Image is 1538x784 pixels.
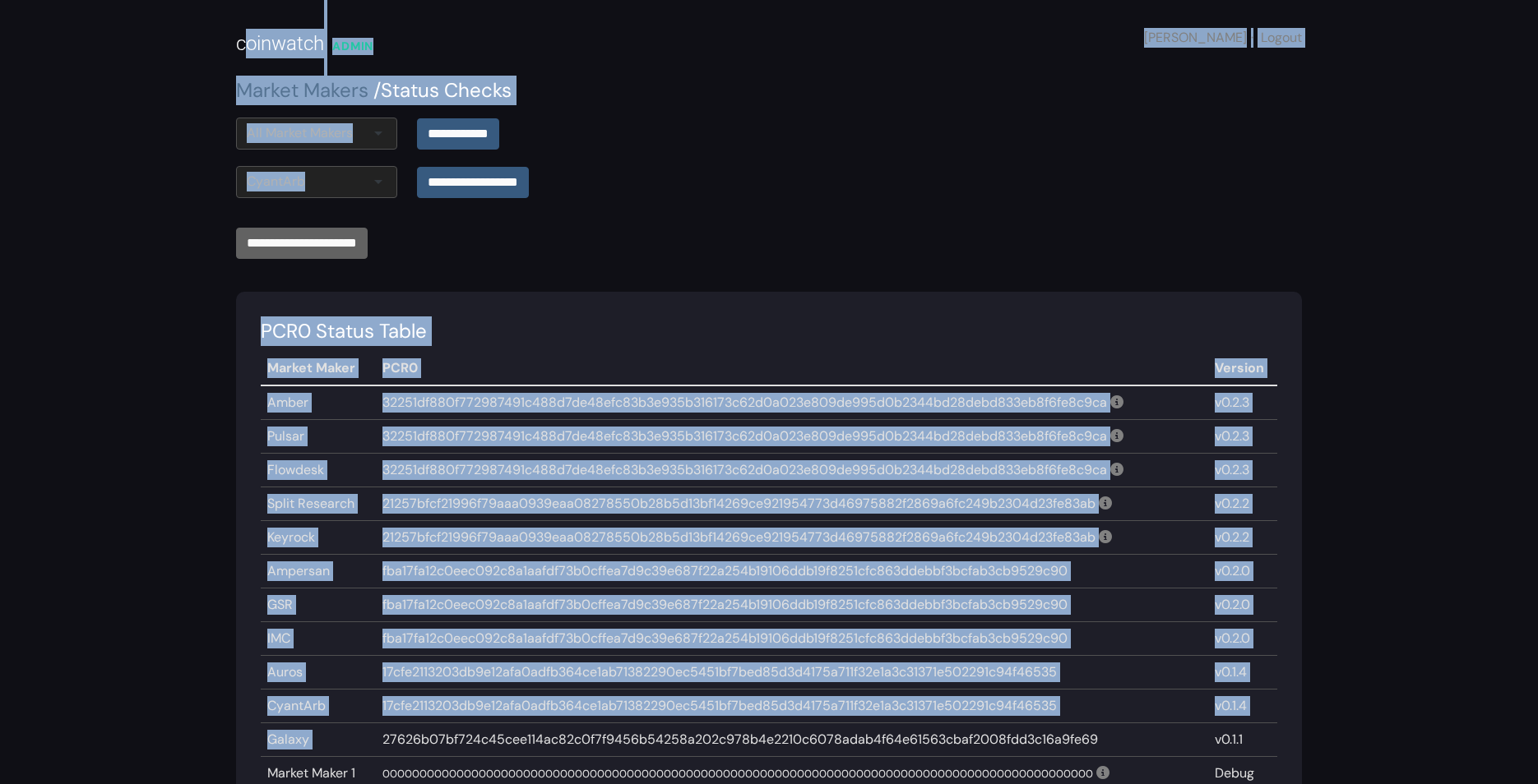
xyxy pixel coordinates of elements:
[1208,454,1277,487] td: v0.2.3
[376,385,1208,420] td: 32251df880f772987491c488d7de48efc83b3e935b316173c62d0a023e809de995d0b2344bd28debd833eb8f6fe8c9ca
[261,487,376,521] td: Split Research
[1208,420,1277,454] td: v0.2.3
[376,352,1208,385] th: PCR0
[376,521,1208,555] td: 21257bfcf21996f79aaa0939eaa08278550b28b5d13bf14269ce921954773d46975882f2869a6fc249b2304d23fe83ab
[1208,622,1277,656] td: v0.2.0
[236,76,1302,105] div: Status Checks
[1208,555,1277,588] td: v0.2.0
[376,723,1208,757] td: 27626b07bf724c45cee114ac82c0f7f9456b54258a202c978b4e2210c6078adab4f64e61563cbaf2008fdd3c16a9fe69
[332,38,373,55] div: ADMIN
[376,656,1208,689] td: 17cfe2113203db9e12afa0adfb364ce1ab71382290ec5451bf7bed85d3d4175a711f32e1a3c31371e502291c94f46535
[1208,352,1277,385] th: Version
[261,588,376,622] td: GSR
[1261,29,1302,46] a: Logout
[261,656,376,689] td: Auros
[382,767,1093,781] span: 000000000000000000000000000000000000000000000000000000000000000000000000000000000000000000000000
[1208,385,1277,420] td: v0.2.3
[376,588,1208,622] td: fba17fa12c0eec092c8a1aafdf73b0cffea7d9c39e687f22a254b19106ddb19f8251cfc863ddebbf3bcfab3cb9529c90
[376,487,1208,521] td: 21257bfcf21996f79aaa0939eaa08278550b28b5d13bf14269ce921954773d46975882f2869a6fc249b2304d23fe83ab
[247,172,305,191] div: CyantArb
[376,555,1208,588] td: fba17fa12c0eec092c8a1aafdf73b0cffea7d9c39e687f22a254b19106ddb19f8251cfc863ddebbf3bcfab3cb9529c90
[1208,487,1277,521] td: v0.2.2
[261,689,376,723] td: CyantArb
[376,420,1208,454] td: 32251df880f772987491c488d7de48efc83b3e935b316173c62d0a023e809de995d0b2344bd28debd833eb8f6fe8c9ca
[261,454,376,487] td: Flowdesk
[1251,29,1253,46] span: ·
[261,316,1277,346] div: PCR0 Status Table
[376,622,1208,656] td: fba17fa12c0eec092c8a1aafdf73b0cffea7d9c39e687f22a254b19106ddb19f8251cfc863ddebbf3bcfab3cb9529c90
[247,123,353,143] div: All Market Makers
[261,622,376,656] td: IMC
[261,352,376,385] th: Market Maker
[236,77,368,103] a: Market Makers
[261,555,376,588] td: Ampersan
[1208,689,1277,723] td: v0.1.4
[1208,521,1277,555] td: v0.2.2
[1208,723,1277,757] td: v0.1.1
[261,521,376,555] td: Keyrock
[376,689,1208,723] td: 17cfe2113203db9e12afa0adfb364ce1ab71382290ec5451bf7bed85d3d4175a711f32e1a3c31371e502291c94f46535
[261,420,376,454] td: Pulsar
[261,723,376,757] td: Galaxy
[1144,28,1302,48] div: [PERSON_NAME]
[376,454,1208,487] td: 32251df880f772987491c488d7de48efc83b3e935b316173c62d0a023e809de995d0b2344bd28debd833eb8f6fe8c9ca
[1208,588,1277,622] td: v0.2.0
[261,385,376,420] td: Amber
[1208,656,1277,689] td: v0.1.4
[236,29,324,58] div: coinwatch
[373,77,381,103] span: /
